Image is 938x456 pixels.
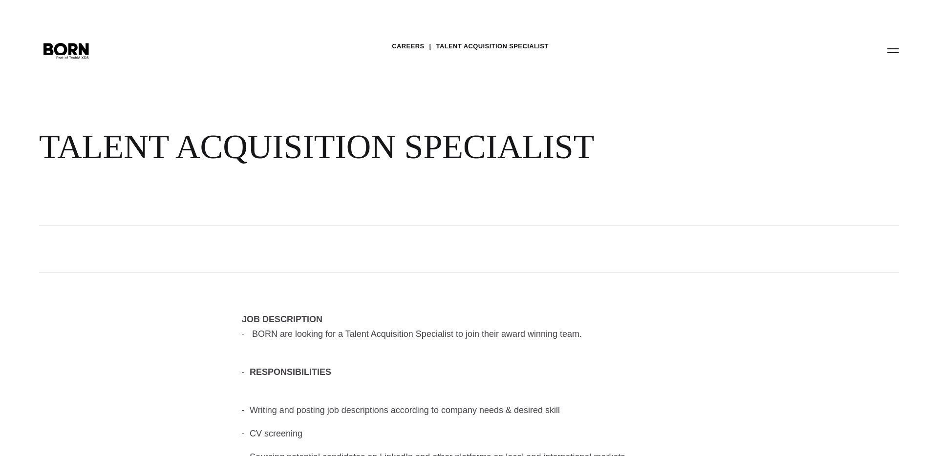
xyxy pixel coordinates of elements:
strong: RESPONSIBILITIES [250,367,331,377]
a: TALENT ACQUISITION SPECIALIST [436,39,549,54]
button: Open [881,40,905,61]
li: BORN are looking for a Talent Acquisition Specialist to join their award winning team. [242,327,696,341]
a: Careers [392,39,424,54]
li: Writing and posting job descriptions according to company needs & desired skill [242,403,696,417]
strong: JOB DESCRIPTION [242,314,322,324]
div: TALENT ACQUISITION SPECIALIST [39,127,596,167]
li: CV screening [242,426,696,441]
